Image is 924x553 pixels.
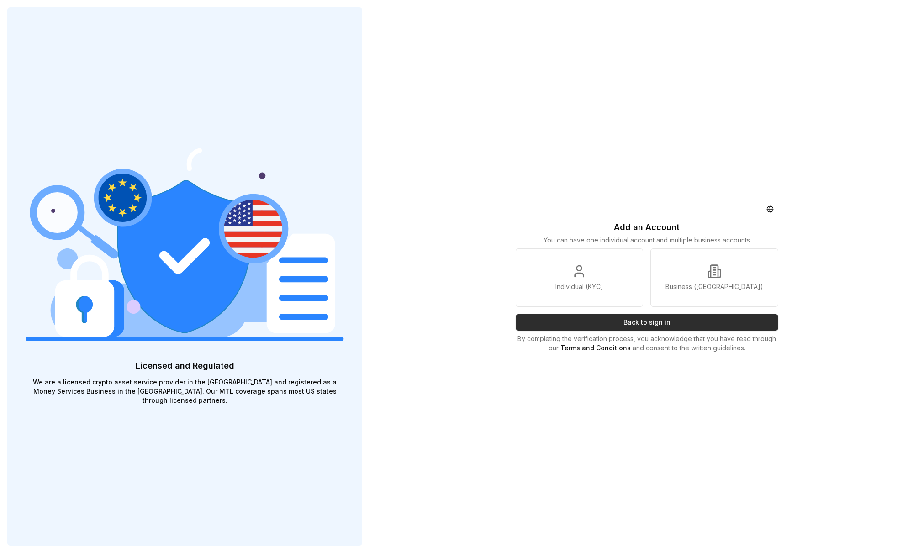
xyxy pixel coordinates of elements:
[544,236,750,245] p: You can have one individual account and multiple business accounts
[560,344,633,352] a: Terms and Conditions
[516,334,778,353] p: By completing the verification process, you acknowledge that you have read through our and consen...
[614,221,680,234] p: Add an Account
[26,359,344,372] p: Licensed and Regulated
[555,282,603,291] p: Individual (KYC)
[516,248,643,307] a: Individual (KYC)
[516,314,778,331] button: Back to sign in
[665,282,763,291] p: Business ([GEOGRAPHIC_DATA])
[26,378,344,405] p: We are a licensed crypto asset service provider in the [GEOGRAPHIC_DATA] and registered as a Mone...
[650,248,778,307] a: Business ([GEOGRAPHIC_DATA])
